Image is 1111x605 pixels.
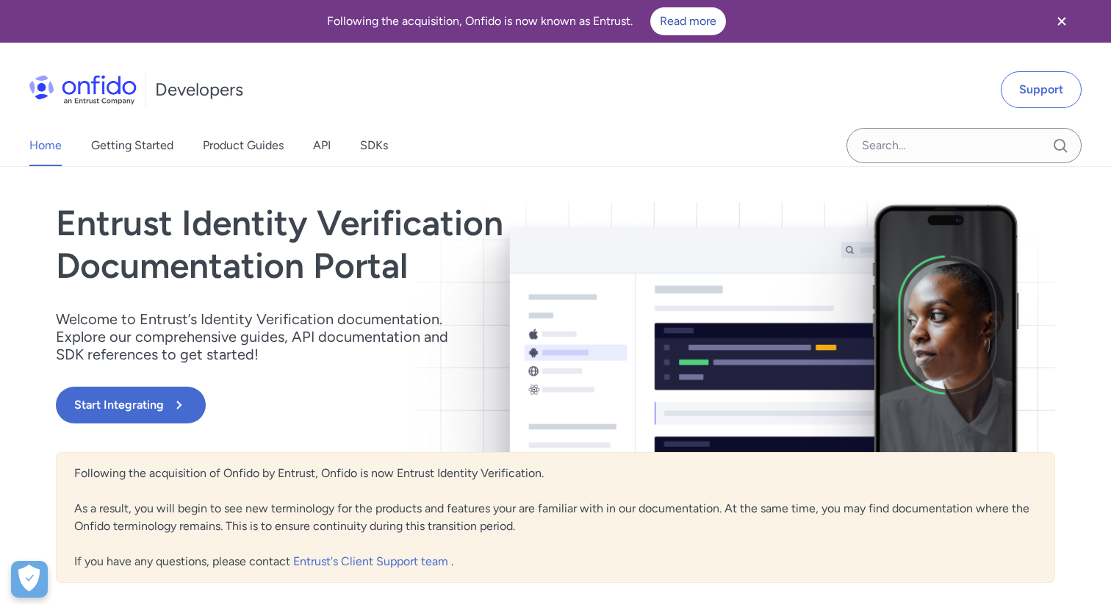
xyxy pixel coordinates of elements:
[18,7,1035,35] div: Following the acquisition, Onfido is now known as Entrust.
[11,561,48,598] div: Cookie Preferences
[313,125,331,166] a: API
[203,125,284,166] a: Product Guides
[56,202,755,287] h1: Entrust Identity Verification Documentation Portal
[1053,12,1071,30] svg: Close banner
[56,387,206,423] button: Start Integrating
[155,78,243,101] h1: Developers
[56,310,467,363] p: Welcome to Entrust’s Identity Verification documentation. Explore our comprehensive guides, API d...
[846,128,1082,163] input: Onfido search input field
[56,387,755,423] a: Start Integrating
[1001,71,1082,108] a: Support
[29,75,137,104] img: Onfido Logo
[1035,3,1089,40] button: Close banner
[11,561,48,598] button: Open Preferences
[29,125,62,166] a: Home
[293,554,451,568] a: Entrust's Client Support team
[56,452,1055,583] div: Following the acquisition of Onfido by Entrust, Onfido is now Entrust Identity Verification. As a...
[360,125,388,166] a: SDKs
[91,125,173,166] a: Getting Started
[650,7,726,35] a: Read more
